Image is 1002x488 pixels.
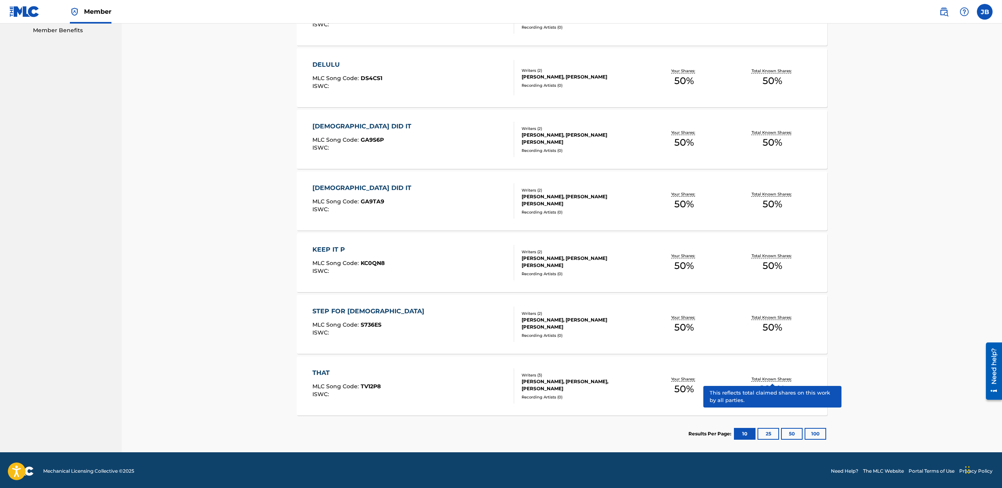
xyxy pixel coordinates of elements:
[763,135,782,150] span: 50 %
[671,191,697,197] p: Your Shares:
[980,340,1002,403] iframe: Resource Center
[312,329,331,336] span: ISWC :
[361,321,381,328] span: S736ES
[361,136,384,143] span: GA9S6P
[297,295,827,354] a: STEP FOR [DEMOGRAPHIC_DATA]MLC Song Code:S736ESISWC:Writers (2)[PERSON_NAME], [PERSON_NAME] [PERS...
[522,372,640,378] div: Writers ( 3 )
[70,7,79,16] img: Top Rightsholder
[312,260,361,267] span: MLC Song Code :
[312,245,385,254] div: KEEP IT P
[752,314,794,320] p: Total Known Shares:
[752,68,794,74] p: Total Known Shares:
[963,450,1002,488] iframe: Chat Widget
[522,148,640,154] div: Recording Artists ( 0 )
[522,311,640,316] div: Writers ( 2 )
[522,73,640,80] div: [PERSON_NAME], [PERSON_NAME]
[671,314,697,320] p: Your Shares:
[956,4,972,20] div: Help
[761,382,785,396] span: 100 %
[522,255,640,269] div: [PERSON_NAME], [PERSON_NAME] [PERSON_NAME]
[863,468,904,475] a: The MLC Website
[361,383,381,390] span: TV12P8
[909,468,955,475] a: Portal Terms of Use
[734,428,756,440] button: 10
[674,197,694,211] span: 50 %
[763,320,782,334] span: 50 %
[522,132,640,146] div: [PERSON_NAME], [PERSON_NAME] [PERSON_NAME]
[361,260,385,267] span: KC0QN8
[522,249,640,255] div: Writers ( 2 )
[831,468,858,475] a: Need Help?
[312,307,428,316] div: STEP FOR [DEMOGRAPHIC_DATA]
[312,21,331,28] span: ISWC :
[522,24,640,30] div: Recording Artists ( 0 )
[752,130,794,135] p: Total Known Shares:
[674,320,694,334] span: 50 %
[297,356,827,415] a: THATMLC Song Code:TV12P8ISWC:Writers (3)[PERSON_NAME], [PERSON_NAME], [PERSON_NAME]Recording Arti...
[361,75,382,82] span: DS4CS1
[522,209,640,215] div: Recording Artists ( 0 )
[939,7,949,16] img: search
[763,74,782,88] span: 50 %
[522,316,640,331] div: [PERSON_NAME], [PERSON_NAME] [PERSON_NAME]
[297,233,827,292] a: KEEP IT PMLC Song Code:KC0QN8ISWC:Writers (2)[PERSON_NAME], [PERSON_NAME] [PERSON_NAME]Recording ...
[757,428,779,440] button: 25
[752,253,794,259] p: Total Known Shares:
[312,144,331,151] span: ISWC :
[674,135,694,150] span: 50 %
[312,267,331,274] span: ISWC :
[312,206,331,213] span: ISWC :
[674,259,694,273] span: 50 %
[84,7,111,16] span: Member
[522,271,640,277] div: Recording Artists ( 0 )
[312,368,381,378] div: THAT
[312,321,361,328] span: MLC Song Code :
[312,60,382,69] div: DELULU
[977,4,993,20] div: User Menu
[671,376,697,382] p: Your Shares:
[674,382,694,396] span: 50 %
[361,198,384,205] span: GA9TA9
[33,26,112,35] a: Member Benefits
[522,378,640,392] div: [PERSON_NAME], [PERSON_NAME], [PERSON_NAME]
[522,333,640,338] div: Recording Artists ( 0 )
[312,82,331,90] span: ISWC :
[312,391,331,398] span: ISWC :
[965,458,970,482] div: Drag
[312,122,415,131] div: [DEMOGRAPHIC_DATA] DID IT
[959,468,993,475] a: Privacy Policy
[522,193,640,207] div: [PERSON_NAME], [PERSON_NAME] [PERSON_NAME]
[671,130,697,135] p: Your Shares:
[671,68,697,74] p: Your Shares:
[312,136,361,143] span: MLC Song Code :
[674,74,694,88] span: 50 %
[671,253,697,259] p: Your Shares:
[312,383,361,390] span: MLC Song Code :
[522,82,640,88] div: Recording Artists ( 0 )
[960,7,969,16] img: help
[43,468,134,475] span: Mechanical Licensing Collective © 2025
[297,172,827,230] a: [DEMOGRAPHIC_DATA] DID ITMLC Song Code:GA9TA9ISWC:Writers (2)[PERSON_NAME], [PERSON_NAME] [PERSON...
[522,187,640,193] div: Writers ( 2 )
[752,376,794,382] p: Total Known Shares:
[763,259,782,273] span: 50 %
[522,126,640,132] div: Writers ( 2 )
[805,428,826,440] button: 100
[763,197,782,211] span: 50 %
[9,6,40,17] img: MLC Logo
[781,428,803,440] button: 50
[297,48,827,107] a: DELULUMLC Song Code:DS4CS1ISWC:Writers (2)[PERSON_NAME], [PERSON_NAME]Recording Artists (0)Your S...
[312,198,361,205] span: MLC Song Code :
[312,75,361,82] span: MLC Song Code :
[297,110,827,169] a: [DEMOGRAPHIC_DATA] DID ITMLC Song Code:GA9S6PISWC:Writers (2)[PERSON_NAME], [PERSON_NAME] [PERSON...
[522,394,640,400] div: Recording Artists ( 0 )
[312,183,415,193] div: [DEMOGRAPHIC_DATA] DID IT
[688,430,733,437] p: Results Per Page:
[752,191,794,197] p: Total Known Shares:
[522,68,640,73] div: Writers ( 2 )
[936,4,952,20] a: Public Search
